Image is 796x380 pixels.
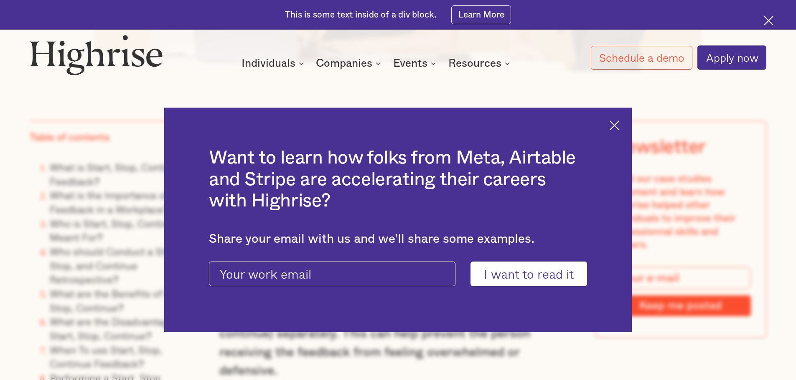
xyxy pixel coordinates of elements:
[316,58,383,68] div: Companies
[285,9,436,21] div: This is some text inside of a div block.
[393,58,427,68] div: Events
[448,58,512,68] div: Resources
[242,58,295,68] div: Individuals
[30,35,163,75] img: Highrise logo
[209,147,587,212] h2: Want to learn how folks from Meta, Airtable and Stripe are accelerating their careers with Highrise?
[393,58,438,68] div: Events
[316,58,372,68] div: Companies
[591,46,693,70] a: Schedule a demo
[209,262,455,287] input: Your work email
[697,45,766,70] a: Apply now
[764,16,773,25] img: Cross icon
[242,58,306,68] div: Individuals
[470,262,587,287] input: I want to read it
[451,5,511,24] a: Learn More
[610,121,619,130] img: Cross icon
[448,58,501,68] div: Resources
[209,232,587,247] div: Share your email with us and we'll share some examples.
[209,262,587,287] form: current-ascender-blog-article-modal-form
